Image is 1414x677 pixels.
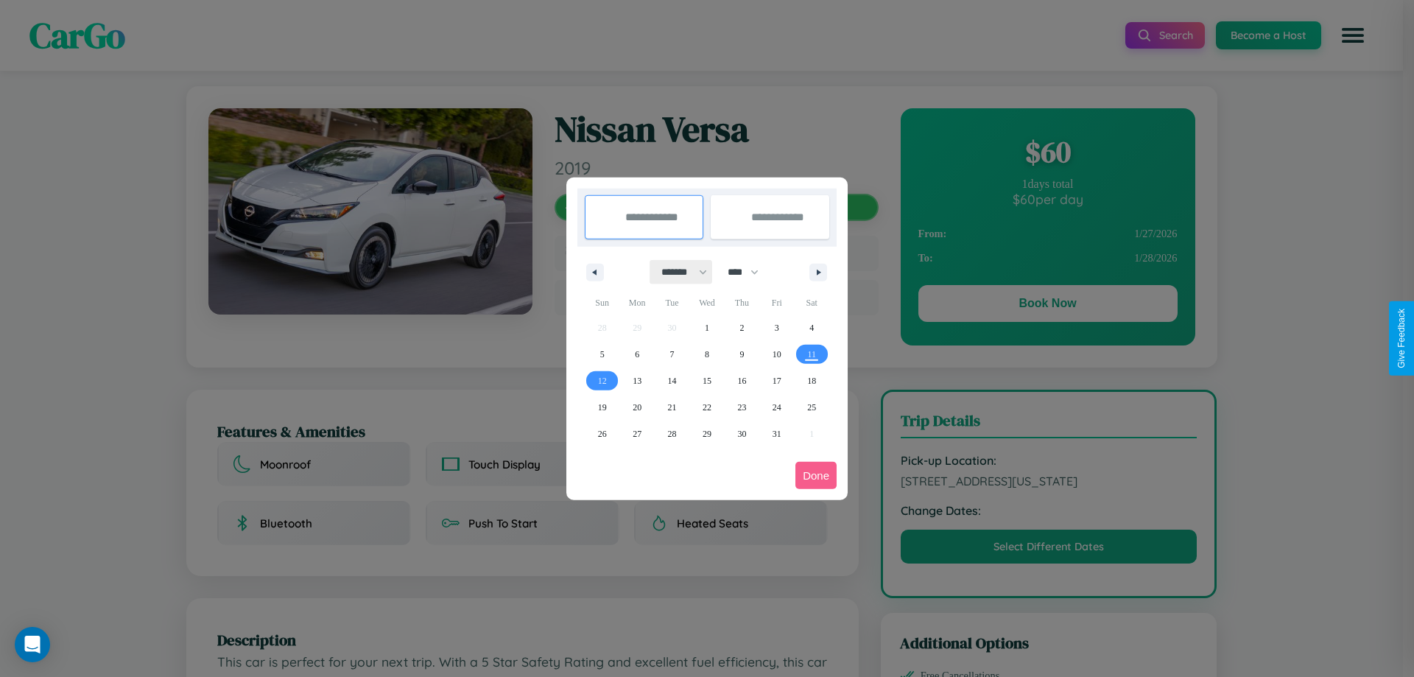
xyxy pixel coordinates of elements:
[598,421,607,447] span: 26
[737,368,746,394] span: 16
[1396,309,1407,368] div: Give Feedback
[15,627,50,662] div: Open Intercom Messenger
[635,341,639,368] span: 6
[689,421,724,447] button: 29
[619,368,654,394] button: 13
[619,341,654,368] button: 6
[759,291,794,315] span: Fri
[773,368,781,394] span: 17
[807,394,816,421] span: 25
[655,394,689,421] button: 21
[737,394,746,421] span: 23
[585,368,619,394] button: 12
[759,341,794,368] button: 10
[689,394,724,421] button: 22
[807,368,816,394] span: 18
[809,315,814,341] span: 4
[759,394,794,421] button: 24
[633,394,641,421] span: 20
[619,421,654,447] button: 27
[633,421,641,447] span: 27
[759,421,794,447] button: 31
[725,291,759,315] span: Thu
[739,341,744,368] span: 9
[807,341,816,368] span: 11
[795,291,829,315] span: Sat
[737,421,746,447] span: 30
[725,315,759,341] button: 2
[795,341,829,368] button: 11
[655,291,689,315] span: Tue
[600,341,605,368] span: 5
[619,291,654,315] span: Mon
[725,421,759,447] button: 30
[689,291,724,315] span: Wed
[775,315,779,341] span: 3
[725,394,759,421] button: 23
[655,368,689,394] button: 14
[703,421,711,447] span: 29
[705,315,709,341] span: 1
[739,315,744,341] span: 2
[795,368,829,394] button: 18
[795,462,837,489] button: Done
[655,421,689,447] button: 28
[585,291,619,315] span: Sun
[703,394,711,421] span: 22
[705,341,709,368] span: 8
[668,421,677,447] span: 28
[668,394,677,421] span: 21
[773,421,781,447] span: 31
[668,368,677,394] span: 14
[773,341,781,368] span: 10
[655,341,689,368] button: 7
[619,394,654,421] button: 20
[598,368,607,394] span: 12
[795,394,829,421] button: 25
[703,368,711,394] span: 15
[585,394,619,421] button: 19
[795,315,829,341] button: 4
[670,341,675,368] span: 7
[585,421,619,447] button: 26
[725,368,759,394] button: 16
[689,368,724,394] button: 15
[585,341,619,368] button: 5
[759,315,794,341] button: 3
[725,341,759,368] button: 9
[689,341,724,368] button: 8
[689,315,724,341] button: 1
[759,368,794,394] button: 17
[598,394,607,421] span: 19
[633,368,641,394] span: 13
[773,394,781,421] span: 24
